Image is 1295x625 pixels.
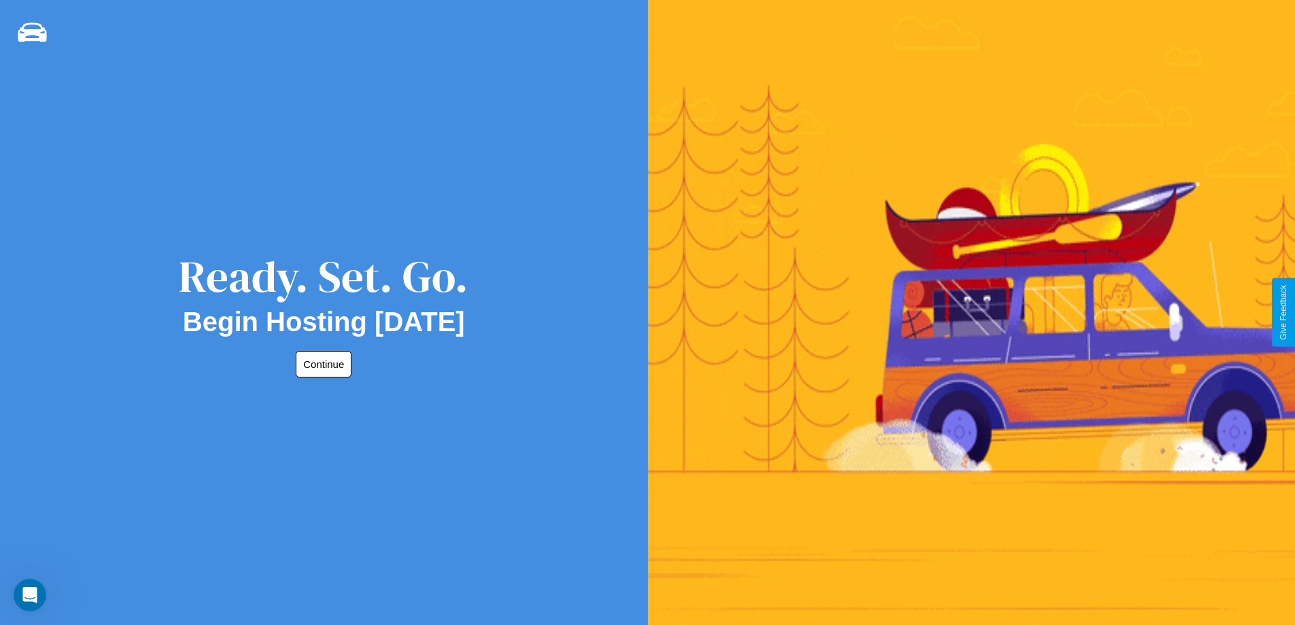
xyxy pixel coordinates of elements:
div: Give Feedback [1279,285,1288,340]
iframe: Intercom live chat [14,579,46,611]
button: Continue [296,351,351,377]
h2: Begin Hosting [DATE] [183,307,465,337]
div: Ready. Set. Go. [179,246,468,307]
